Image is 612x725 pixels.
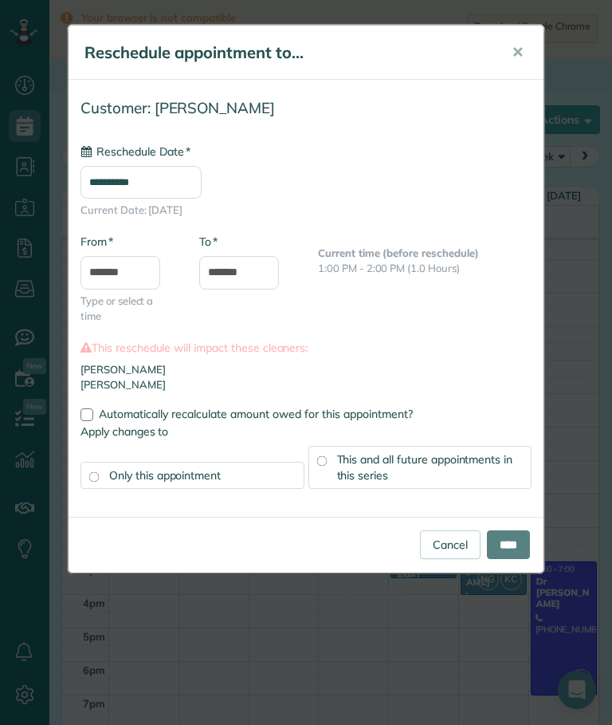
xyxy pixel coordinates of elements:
h4: Customer: [PERSON_NAME] [80,100,532,116]
span: ✕ [512,43,524,61]
span: Type or select a time [80,294,175,324]
li: [PERSON_NAME] [80,377,532,392]
span: This and all future appointments in this series [337,452,513,483]
label: Apply changes to [80,424,532,439]
input: Only this appointment [89,472,100,483]
span: Current Date: [DATE] [80,203,532,218]
li: [PERSON_NAME] [80,362,532,377]
span: Automatically recalculate amount owed for this appointment? [99,407,413,421]
label: To [199,234,218,250]
input: This and all future appointments in this series [316,456,327,467]
h5: Reschedule appointment to... [84,41,489,64]
label: From [80,234,113,250]
label: Reschedule Date [80,144,190,160]
span: Only this appointment [109,468,221,483]
a: Cancel [420,530,481,559]
p: 1:00 PM - 2:00 PM (1.0 Hours) [318,261,532,276]
label: This reschedule will impact these cleaners: [80,340,532,356]
b: Current time (before reschedule) [318,246,479,259]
